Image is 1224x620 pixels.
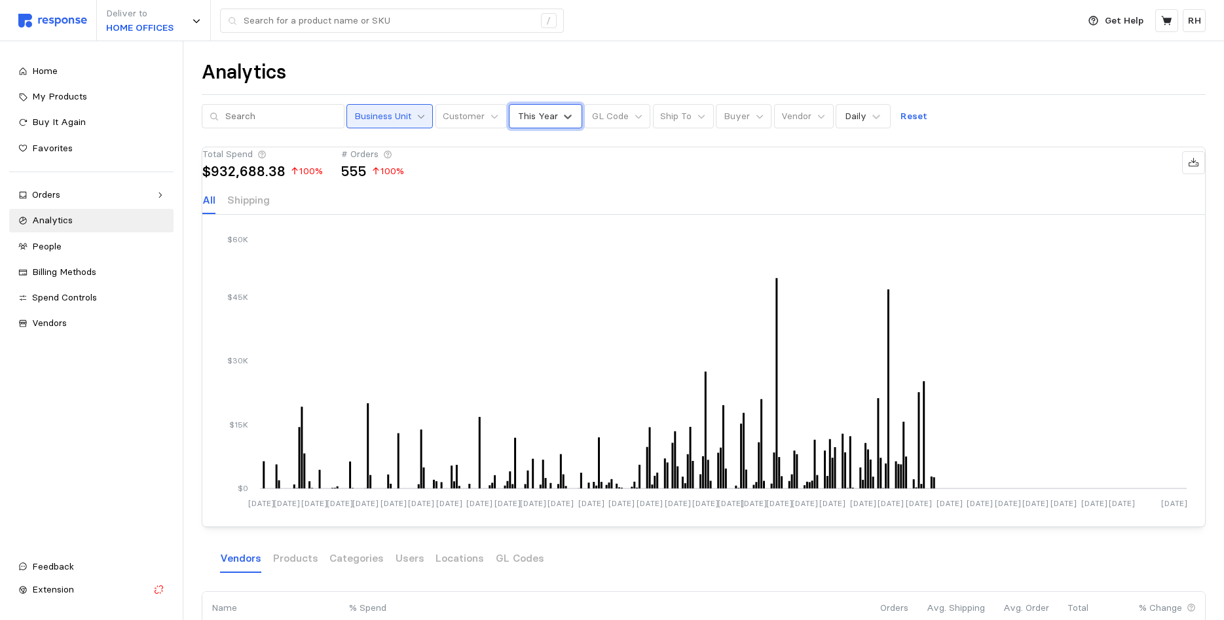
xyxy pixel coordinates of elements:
button: Get Help [1081,9,1151,33]
tspan: [DATE] [248,498,274,508]
a: Spend Controls [9,286,174,310]
p: $932,688.38 [202,164,286,178]
tspan: $45K [227,292,248,302]
tspan: [DATE] [1023,498,1049,508]
button: GL Code [584,104,650,129]
div: / [541,13,557,29]
tspan: [DATE] [718,498,744,508]
button: Extension [9,578,174,602]
tspan: [DATE] [380,498,407,508]
tspan: [DATE] [494,498,521,508]
div: Daily [845,109,866,123]
p: Customer [443,109,485,124]
p: Deliver to [106,7,174,21]
tspan: $0 [238,484,248,494]
tspan: [DATE] [1050,498,1077,508]
p: Users [396,550,424,566]
p: Locations [436,550,484,566]
span: Favorites [32,142,73,154]
span: My Products [32,90,87,102]
p: Orders [880,601,908,615]
tspan: [DATE] [820,498,846,508]
button: RH [1183,9,1206,32]
p: Business Unit [354,109,411,124]
tspan: [DATE] [352,498,379,508]
a: Orders [9,183,174,207]
span: Home [32,65,58,77]
div: # Orders [341,147,404,162]
span: Spend Controls [32,291,97,303]
tspan: [DATE] [609,498,635,508]
button: Vendor [774,104,834,129]
a: Billing Methods [9,261,174,284]
a: Favorites [9,137,174,160]
tspan: [DATE] [1081,498,1107,508]
tspan: [DATE] [967,498,993,508]
p: 100 % [290,164,323,179]
input: Search for a product name or SKU [244,9,534,33]
p: Avg. Shipping [927,601,985,615]
tspan: [DATE] [467,498,493,508]
span: Analytics [32,214,73,226]
tspan: [DATE] [1109,498,1135,508]
a: My Products [9,85,174,109]
span: People [32,240,62,252]
p: Shipping [227,192,270,208]
button: Buyer [716,104,771,129]
div: This Year [518,109,558,123]
tspan: $30K [227,356,248,366]
p: Ship To [660,109,692,124]
button: Customer [436,104,507,129]
span: Buy It Again [32,116,86,128]
p: Buyer [724,109,750,124]
img: svg%3e [18,14,87,27]
span: Billing Methods [32,266,96,278]
p: Vendors [220,550,261,566]
button: Reset [893,104,935,129]
p: 555 [341,164,367,178]
p: % Change [1139,601,1182,615]
a: Analytics [9,209,174,232]
tspan: $60K [227,234,248,244]
button: Feedback [9,555,174,579]
tspan: [DATE] [878,498,904,508]
p: % Spend [349,601,468,615]
a: Buy It Again [9,111,174,134]
tspan: [DATE] [850,498,876,508]
div: Total Spend [202,147,323,162]
input: Search [225,105,337,128]
tspan: [DATE] [327,498,353,508]
p: Reset [900,109,927,124]
p: Get Help [1105,14,1143,28]
tspan: [DATE] [274,498,300,508]
span: Extension [32,583,74,595]
p: GL Code [592,109,629,124]
button: Ship To [653,104,714,129]
tspan: [DATE] [792,498,818,508]
p: Avg. Order [1003,601,1049,615]
tspan: [DATE] [409,498,435,508]
p: 100 % [371,164,404,179]
tspan: [DATE] [637,498,663,508]
tspan: [DATE] [548,498,574,508]
tspan: [DATE] [693,498,719,508]
div: Orders [32,188,151,202]
tspan: [DATE] [741,498,767,508]
tspan: $15K [229,420,248,429]
button: Business Unit [346,104,433,129]
tspan: [DATE] [937,498,963,508]
tspan: [DATE] [995,498,1021,508]
h1: Analytics [202,60,286,85]
a: People [9,235,174,259]
tspan: [DATE] [436,498,462,508]
tspan: [DATE] [520,498,546,508]
tspan: [DATE] [302,498,328,508]
p: Total [1067,601,1121,615]
p: Categories [329,550,384,566]
tspan: [DATE] [578,498,604,508]
a: Home [9,60,174,83]
p: RH [1188,14,1201,28]
p: HOME OFFICES [106,21,174,35]
tspan: [DATE] [906,498,932,508]
p: GL Codes [496,550,544,566]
